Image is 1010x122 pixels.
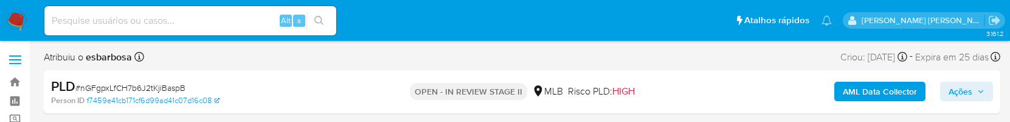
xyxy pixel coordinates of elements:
[306,12,331,29] button: search-icon
[915,51,989,64] span: Expira em 25 dias
[612,84,635,98] span: HIGH
[281,15,291,26] span: Alt
[988,14,1001,27] a: Sair
[821,15,832,26] a: Notificações
[940,82,993,101] button: Ações
[51,76,75,96] b: PLD
[83,50,132,64] b: esbarbosa
[87,95,220,106] a: f7459e41cb171cf6d99ad41c07d16c08
[949,82,972,101] span: Ações
[44,13,336,29] input: Pesquise usuários ou casos...
[744,14,809,27] span: Atalhos rápidos
[51,95,85,106] b: Person ID
[44,51,132,64] span: Atribuiu o
[297,15,301,26] span: s
[910,49,913,65] span: -
[840,49,907,65] div: Criou: [DATE]
[410,83,527,100] p: OPEN - IN REVIEW STAGE II
[834,82,925,101] button: AML Data Collector
[532,85,563,98] div: MLB
[568,85,635,98] span: Risco PLD:
[843,82,917,101] b: AML Data Collector
[75,82,185,94] span: # nGFgpxLfCH7b6J2tKjiBaspB
[862,15,984,26] p: alessandra.barbosa@mercadopago.com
